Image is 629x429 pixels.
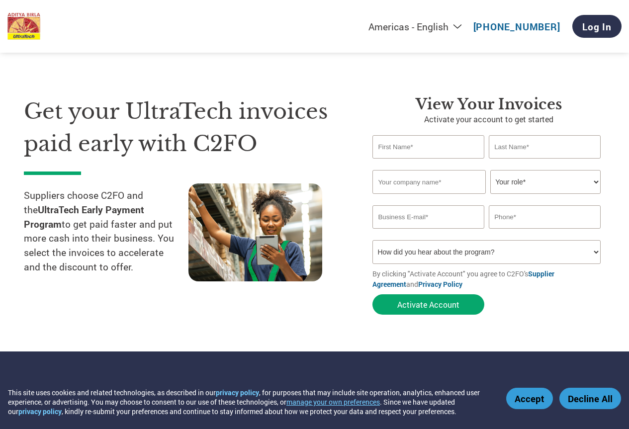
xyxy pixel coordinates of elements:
h1: Get your UltraTech invoices paid early with C2FO [24,95,343,160]
button: Activate Account [372,294,484,315]
img: UltraTech [7,13,40,40]
h3: View Your Invoices [372,95,605,113]
div: Invalid last name or last name is too long [489,160,600,166]
a: Privacy Policy [418,279,462,289]
a: Log In [572,15,622,38]
p: Suppliers choose C2FO and the to get paid faster and put more cash into their business. You selec... [24,188,188,274]
input: Your company name* [372,170,485,194]
a: [PHONE_NUMBER] [473,20,560,33]
p: By clicking "Activate Account" you agree to C2FO's and [372,268,605,289]
div: Invalid company name or company name is too long [372,195,600,201]
input: Phone* [489,205,600,229]
div: This site uses cookies and related technologies, as described in our , for purposes that may incl... [8,388,492,416]
button: Accept [506,388,553,409]
div: Invalid first name or first name is too long [372,160,484,166]
input: First Name* [372,135,484,159]
button: Decline All [559,388,621,409]
a: privacy policy [18,407,62,416]
p: Activate your account to get started [372,113,605,125]
input: Last Name* [489,135,600,159]
strong: UltraTech Early Payment Program [24,203,144,230]
input: Invalid Email format [372,205,484,229]
div: Inavlid Email Address [372,230,484,236]
select: Title/Role [490,170,600,194]
div: Inavlid Phone Number [489,230,600,236]
button: manage your own preferences [286,397,380,407]
img: supply chain worker [188,183,322,281]
a: privacy policy [216,388,259,397]
a: Supplier Agreement [372,269,554,289]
